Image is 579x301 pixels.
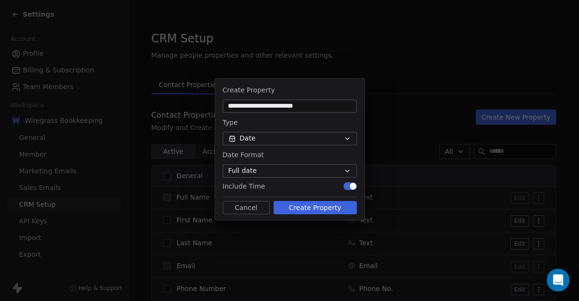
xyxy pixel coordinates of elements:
button: Date [223,132,357,145]
span: Date Format [223,151,264,159]
span: Full date [228,166,257,176]
button: Cancel [223,201,270,214]
button: Create Property [274,201,357,214]
span: Type [223,119,238,126]
span: Include Time [223,181,265,191]
span: Date [240,133,255,143]
span: Create Property [223,86,275,94]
